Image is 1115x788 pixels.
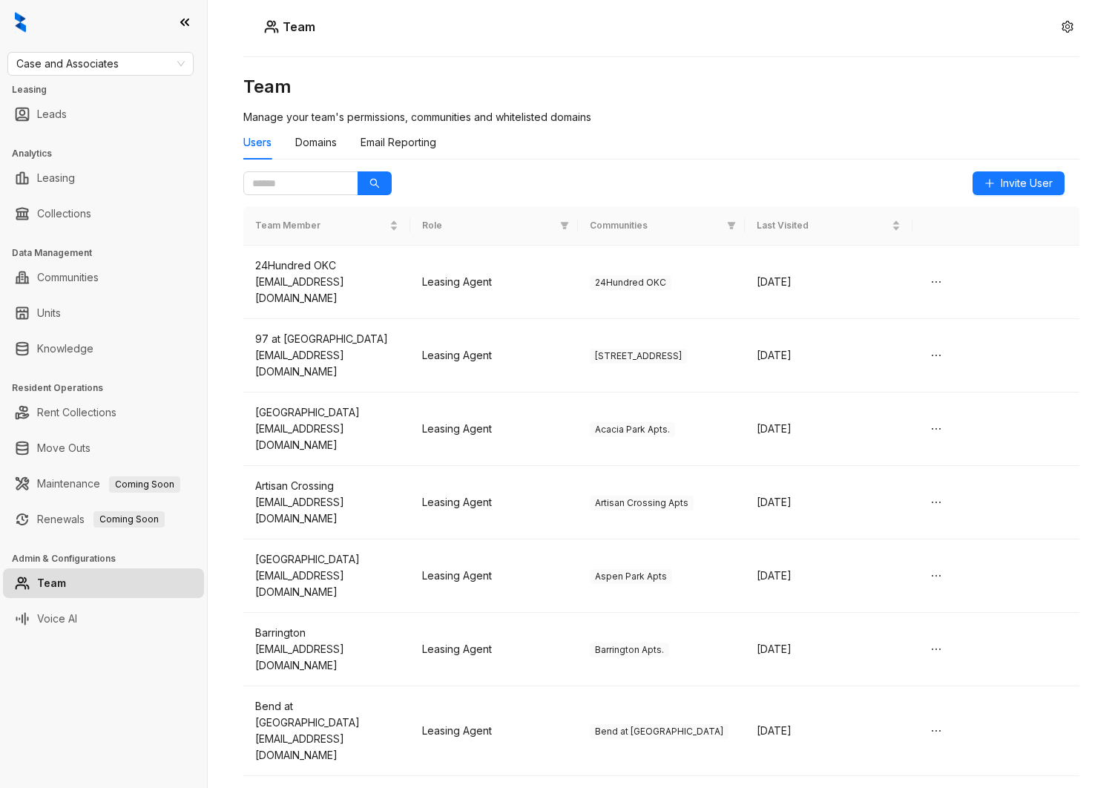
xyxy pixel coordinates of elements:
img: Users [264,19,279,34]
h3: Leasing [12,83,207,96]
th: Role [410,206,577,246]
img: logo [15,12,26,33]
li: Rent Collections [3,398,204,427]
h3: Data Management [12,246,207,260]
div: Bend at [GEOGRAPHIC_DATA] [255,698,398,731]
th: Last Visited [745,206,912,246]
h3: Analytics [12,147,207,160]
span: Acacia Park Apts. [590,422,675,437]
div: Artisan Crossing [255,478,398,494]
span: ellipsis [930,570,942,582]
td: Leasing Agent [410,466,577,539]
span: ellipsis [930,725,942,737]
div: Users [243,134,272,151]
th: Team Member [243,206,410,246]
span: ellipsis [930,276,942,288]
a: Collections [37,199,91,229]
div: Email Reporting [361,134,436,151]
a: RenewalsComing Soon [37,505,165,534]
div: [DATE] [757,494,900,510]
div: Barrington [255,625,398,641]
li: Collections [3,199,204,229]
div: [DATE] [757,641,900,657]
span: filter [560,221,569,230]
a: Communities [37,263,99,292]
span: Artisan Crossing Apts [590,496,694,510]
li: Voice AI [3,604,204,634]
span: filter [724,216,739,236]
li: Renewals [3,505,204,534]
td: Leasing Agent [410,613,577,686]
li: Knowledge [3,334,204,364]
span: Communities [590,219,721,233]
div: [EMAIL_ADDRESS][DOMAIN_NAME] [255,494,398,527]
div: Domains [295,134,337,151]
li: Communities [3,263,204,292]
a: Move Outs [37,433,91,463]
div: 97 at [GEOGRAPHIC_DATA] [255,331,398,347]
span: ellipsis [930,643,942,655]
span: Manage your team's permissions, communities and whitelisted domains [243,111,591,123]
span: filter [727,221,736,230]
span: Invite User [1001,175,1053,191]
div: [EMAIL_ADDRESS][DOMAIN_NAME] [255,347,398,380]
div: [EMAIL_ADDRESS][DOMAIN_NAME] [255,568,398,600]
span: filter [557,216,572,236]
div: [EMAIL_ADDRESS][DOMAIN_NAME] [255,274,398,306]
span: Barrington Apts. [590,643,669,657]
td: Leasing Agent [410,319,577,393]
span: plus [984,178,995,188]
div: [GEOGRAPHIC_DATA] [255,404,398,421]
td: Leasing Agent [410,246,577,319]
span: Bend at [GEOGRAPHIC_DATA] [590,724,728,739]
span: Aspen Park Apts [590,569,672,584]
div: [EMAIL_ADDRESS][DOMAIN_NAME] [255,641,398,674]
button: Invite User [973,171,1065,195]
a: Team [37,568,66,598]
h3: Team [243,75,1079,99]
div: 24Hundred OKC [255,257,398,274]
li: Team [3,568,204,598]
li: Maintenance [3,469,204,499]
div: [GEOGRAPHIC_DATA] [255,551,398,568]
span: Team Member [255,219,387,233]
a: Units [37,298,61,328]
span: ellipsis [930,423,942,435]
span: [STREET_ADDRESS] [590,349,687,364]
span: Coming Soon [109,476,180,493]
span: Last Visited [757,219,888,233]
td: Leasing Agent [410,539,577,613]
td: Leasing Agent [410,393,577,466]
span: Role [422,219,553,233]
li: Leasing [3,163,204,193]
a: Knowledge [37,334,93,364]
a: Rent Collections [37,398,116,427]
span: 24Hundred OKC [590,275,671,290]
li: Units [3,298,204,328]
span: Coming Soon [93,511,165,528]
span: setting [1062,21,1073,33]
a: Leasing [37,163,75,193]
h5: Team [279,18,315,36]
div: [EMAIL_ADDRESS][DOMAIN_NAME] [255,421,398,453]
a: Voice AI [37,604,77,634]
div: [EMAIL_ADDRESS][DOMAIN_NAME] [255,731,398,764]
h3: Resident Operations [12,381,207,395]
span: ellipsis [930,349,942,361]
a: Leads [37,99,67,129]
div: [DATE] [757,347,900,364]
div: [DATE] [757,421,900,437]
td: Leasing Agent [410,686,577,776]
span: ellipsis [930,496,942,508]
div: [DATE] [757,274,900,290]
span: search [369,178,380,188]
li: Move Outs [3,433,204,463]
div: [DATE] [757,568,900,584]
li: Leads [3,99,204,129]
div: [DATE] [757,723,900,739]
h3: Admin & Configurations [12,552,207,565]
span: Case and Associates [16,53,185,75]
